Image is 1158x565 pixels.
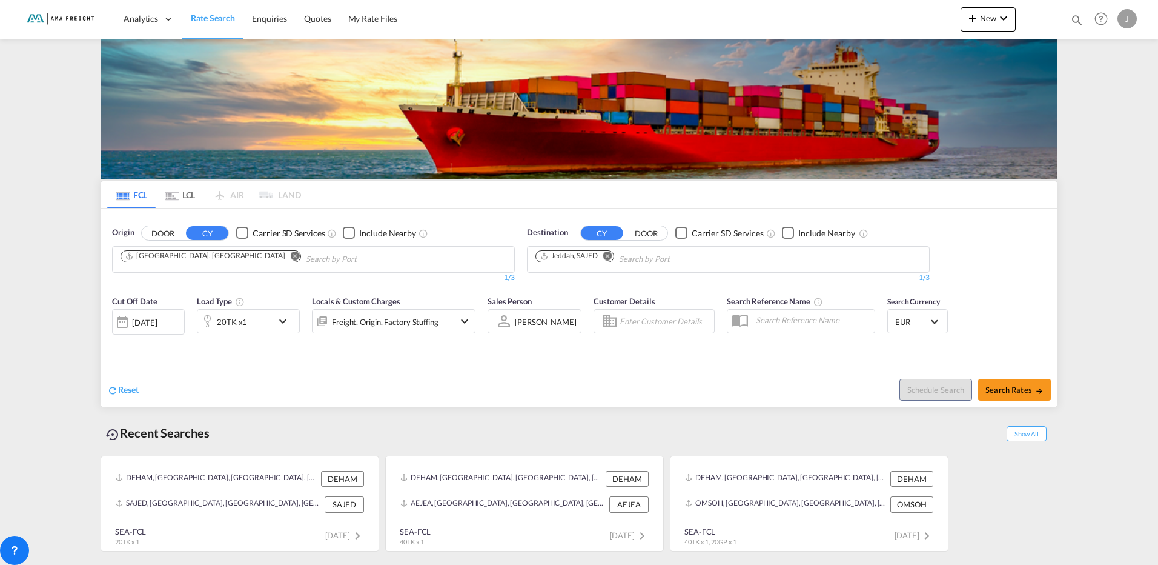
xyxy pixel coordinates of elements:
[132,317,157,328] div: [DATE]
[610,530,649,540] span: [DATE]
[101,456,379,552] recent-search-card: DEHAM, [GEOGRAPHIC_DATA], [GEOGRAPHIC_DATA], [GEOGRAPHIC_DATA], [GEOGRAPHIC_DATA] DEHAMSAJED, [GE...
[782,227,855,239] md-checkbox: Checkbox No Ink
[887,297,940,306] span: Search Currency
[540,251,600,261] div: Press delete to remove this chip.
[595,251,614,263] button: Remove
[457,314,472,329] md-icon: icon-chevron-down
[620,312,710,330] input: Enter Customer Details
[197,296,245,306] span: Load Type
[965,11,980,25] md-icon: icon-plus 400-fg
[750,311,875,329] input: Search Reference Name
[235,297,245,307] md-icon: icon-information-outline
[1117,9,1137,28] div: J
[684,526,736,537] div: SEA-FCL
[1070,13,1084,27] md-icon: icon-magnify
[1035,387,1044,395] md-icon: icon-arrow-right
[312,309,475,333] div: Freight Origin Factory Stuffingicon-chevron-down
[798,227,855,239] div: Include Nearby
[606,471,649,487] div: DEHAM
[419,229,428,238] md-icon: Unchecked: Ignores neighbouring ports when fetching rates.Checked : Includes neighbouring ports w...
[985,385,1044,395] span: Search Rates
[118,384,139,395] span: Reset
[115,538,139,546] span: 20TK x 1
[236,227,325,239] md-checkbox: Checkbox No Ink
[119,247,426,269] md-chips-wrap: Chips container. Use arrow keys to select chips.
[978,379,1051,401] button: Search Ratesicon-arrow-right
[400,471,603,487] div: DEHAM, Hamburg, Germany, Western Europe, Europe
[965,13,1011,23] span: New
[252,13,287,24] span: Enquiries
[894,313,941,330] md-select: Select Currency: € EUREuro
[359,227,416,239] div: Include Nearby
[124,13,158,25] span: Analytics
[766,229,776,238] md-icon: Unchecked: Search for CY (Container Yard) services for all selected carriers.Checked : Search for...
[527,273,930,283] div: 1/3
[332,313,438,330] div: Freight Origin Factory Stuffing
[116,496,322,512] div: SAJED, Jeddah, Saudi Arabia, Middle East, Middle East
[282,251,300,263] button: Remove
[217,313,247,330] div: 20TK x1
[488,296,532,306] span: Sales Person
[112,227,134,239] span: Origin
[312,296,400,306] span: Locals & Custom Charges
[594,296,655,306] span: Customer Details
[619,250,734,269] input: Chips input.
[112,333,121,350] md-datepicker: Select
[115,526,146,537] div: SEA-FCL
[197,309,300,333] div: 20TK x1icon-chevron-down
[105,427,120,442] md-icon: icon-backup-restore
[327,229,337,238] md-icon: Unchecked: Search for CY (Container Yard) services for all selected carriers.Checked : Search for...
[527,227,568,239] span: Destination
[253,227,325,239] div: Carrier SD Services
[890,496,933,512] div: OMSOH
[325,530,365,540] span: [DATE]
[813,297,823,307] md-icon: Your search will be saved by the below given name
[142,226,184,240] button: DOOR
[191,13,235,23] span: Rate Search
[581,226,623,240] button: CY
[514,313,578,330] md-select: Sales Person: Jannis Waldmann
[859,229,868,238] md-icon: Unchecked: Ignores neighbouring ports when fetching rates.Checked : Includes neighbouring ports w...
[385,456,664,552] recent-search-card: DEHAM, [GEOGRAPHIC_DATA], [GEOGRAPHIC_DATA], [GEOGRAPHIC_DATA], [GEOGRAPHIC_DATA] DEHAMAEJEA, [GE...
[116,471,318,487] div: DEHAM, Hamburg, Germany, Western Europe, Europe
[306,250,421,269] input: Chips input.
[996,11,1011,25] md-icon: icon-chevron-down
[112,309,185,335] div: [DATE]
[534,247,739,269] md-chips-wrap: Chips container. Use arrow keys to select chips.
[625,226,667,240] button: DOOR
[899,379,972,401] button: Note: By default Schedule search will only considerorigin ports, destination ports and cut off da...
[692,227,764,239] div: Carrier SD Services
[961,7,1016,32] button: icon-plus 400-fgNewicon-chevron-down
[635,529,649,543] md-icon: icon-chevron-right
[685,496,887,512] div: OMSOH, Sohar, Oman, Middle East, Middle East
[101,209,1057,407] div: OriginDOOR CY Checkbox No InkUnchecked: Search for CY (Container Yard) services for all selected ...
[112,273,515,283] div: 1/3
[125,251,285,261] div: Hamburg, DEHAM
[348,13,398,24] span: My Rate Files
[400,538,424,546] span: 40TK x 1
[895,530,934,540] span: [DATE]
[515,317,577,327] div: [PERSON_NAME]
[685,471,887,487] div: DEHAM, Hamburg, Germany, Western Europe, Europe
[125,251,287,261] div: Press delete to remove this chip.
[675,227,764,239] md-checkbox: Checkbox No Ink
[101,420,214,447] div: Recent Searches
[101,39,1057,179] img: LCL+%26+FCL+BACKGROUND.png
[18,5,100,33] img: f843cad07f0a11efa29f0335918cc2fb.png
[919,529,934,543] md-icon: icon-chevron-right
[112,296,157,306] span: Cut Off Date
[1091,8,1111,29] span: Help
[350,529,365,543] md-icon: icon-chevron-right
[156,181,204,208] md-tab-item: LCL
[609,496,649,512] div: AEJEA
[107,181,156,208] md-tab-item: FCL
[186,226,228,240] button: CY
[304,13,331,24] span: Quotes
[540,251,598,261] div: Jeddah, SAJED
[1070,13,1084,32] div: icon-magnify
[321,471,364,487] div: DEHAM
[400,526,431,537] div: SEA-FCL
[684,538,736,546] span: 40TK x 1, 20GP x 1
[325,496,364,512] div: SAJED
